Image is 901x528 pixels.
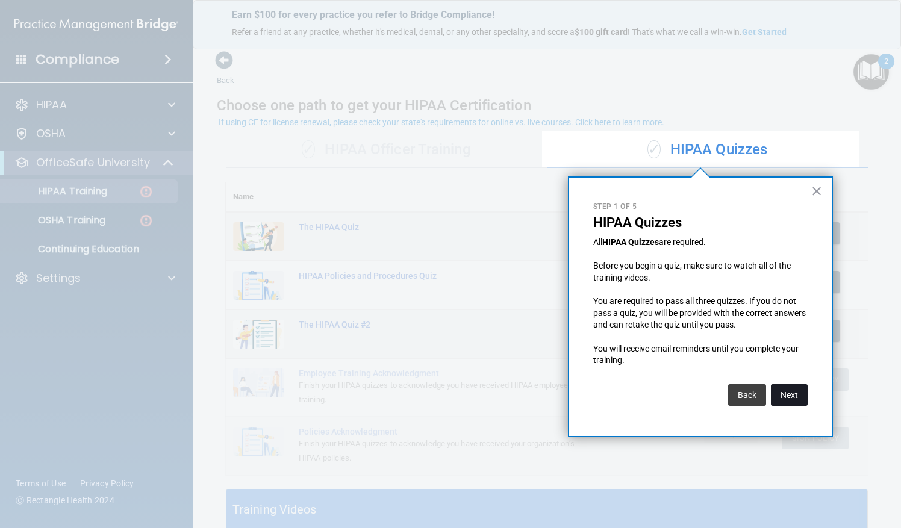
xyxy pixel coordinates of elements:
button: Close [811,181,823,200]
span: are required. [659,237,706,247]
p: You are required to pass all three quizzes. If you do not pass a quiz, you will be provided with ... [593,296,808,331]
p: Before you begin a quiz, make sure to watch all of the training videos. [593,260,808,284]
span: ✓ [647,140,661,158]
button: Next [771,384,808,406]
span: All [593,237,602,247]
div: HIPAA Quizzes [547,132,868,168]
p: You will receive email reminders until you complete your training. [593,343,808,367]
p: Step 1 of 5 [593,202,808,212]
button: Back [728,384,766,406]
p: HIPAA Quizzes [593,215,808,231]
strong: HIPAA Quizzes [602,237,659,247]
